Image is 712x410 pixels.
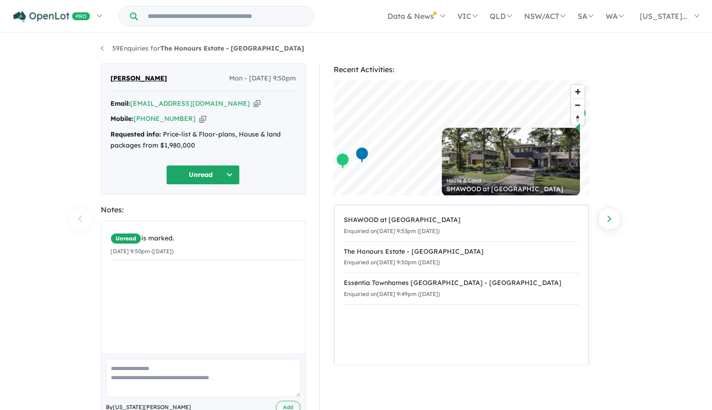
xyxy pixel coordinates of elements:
[13,11,90,23] img: Openlot PRO Logo White
[133,114,196,123] a: [PHONE_NUMBER]
[139,6,312,26] input: Try estate name, suburb, builder or developer
[344,228,440,234] small: Enquiried on [DATE] 9:53pm ([DATE])
[344,290,440,297] small: Enquiried on [DATE] 9:49pm ([DATE])
[336,153,349,170] div: Map marker
[571,98,585,112] button: Zoom out
[334,80,589,195] canvas: Map
[229,73,296,84] span: Mon - [DATE] 9:50pm
[571,112,585,125] button: Reset bearing to north
[110,114,133,123] strong: Mobile:
[640,11,688,21] span: [US_STATE]...
[160,44,304,52] strong: The Honours Estate - [GEOGRAPHIC_DATA]
[344,278,579,289] div: Essentia Townhomes [GEOGRAPHIC_DATA] - [GEOGRAPHIC_DATA]
[446,186,575,192] div: SHAWOOD at [GEOGRAPHIC_DATA]
[110,130,161,138] strong: Requested info:
[344,215,579,226] div: SHAWOOD at [GEOGRAPHIC_DATA]
[344,241,579,273] a: The Honours Estate - [GEOGRAPHIC_DATA]Enquiried on[DATE] 9:50pm ([DATE])
[110,73,167,84] span: [PERSON_NAME]
[110,129,296,151] div: Price-list & Floor-plans, House & land packages from $1,980,000
[344,246,579,257] div: The Honours Estate - [GEOGRAPHIC_DATA]
[334,63,589,76] div: Recent Activities:
[110,233,303,244] div: is marked.
[442,128,580,197] a: House & Land SHAWOOD at [GEOGRAPHIC_DATA]
[573,106,586,123] div: Map marker
[571,85,585,98] button: Zoom in
[199,114,206,124] button: Copy
[110,233,141,244] span: Unread
[355,147,369,164] div: Map marker
[344,259,440,266] small: Enquiried on [DATE] 9:50pm ([DATE])
[110,248,174,255] small: [DATE] 9:50pm ([DATE])
[571,99,585,112] span: Zoom out
[101,43,612,54] nav: breadcrumb
[110,99,130,108] strong: Email:
[446,178,575,183] div: House & Land
[344,210,579,242] a: SHAWOOD at [GEOGRAPHIC_DATA]Enquiried on[DATE] 9:53pm ([DATE])
[101,44,304,52] a: 59Enquiries forThe Honours Estate - [GEOGRAPHIC_DATA]
[344,273,579,305] a: Essentia Townhomes [GEOGRAPHIC_DATA] - [GEOGRAPHIC_DATA]Enquiried on[DATE] 9:49pm ([DATE])
[130,99,250,108] a: [EMAIL_ADDRESS][DOMAIN_NAME]
[101,204,306,216] div: Notes:
[166,165,240,185] button: Unread
[254,99,260,108] button: Copy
